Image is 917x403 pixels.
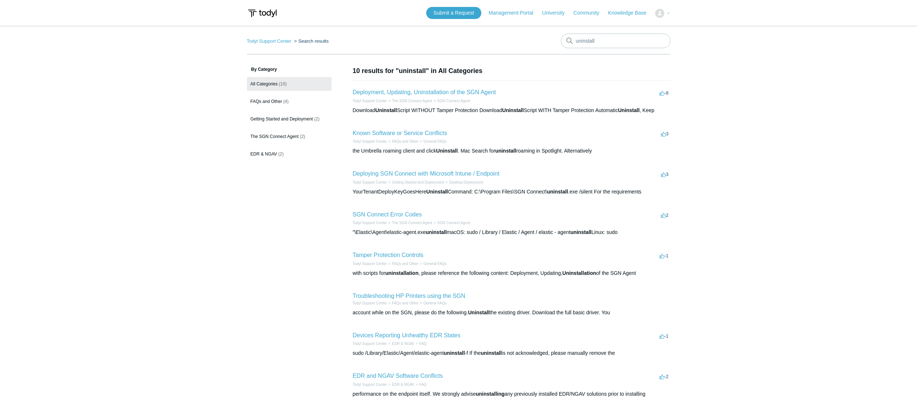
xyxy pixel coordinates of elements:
[283,99,289,104] span: (4)
[419,342,427,346] a: FAQ
[392,139,418,143] a: FAQs and Other
[353,390,670,398] div: performance on the endpoint itself. We strongly advise any previously installed EDR/NGAV solution...
[278,151,284,157] span: (2)
[660,253,669,258] span: -1
[353,220,387,226] li: Todyl Support Center
[423,301,446,305] a: General FAQs
[392,99,432,103] a: The SGN Connect Agent
[247,147,332,161] a: EDR & NGAV (2)
[251,151,277,157] span: EDR & NGAV
[573,9,607,17] a: Community
[437,99,470,103] a: SGN Connect Agent
[247,77,332,91] a: All Categories (10)
[423,139,446,143] a: General FAQs
[547,189,568,195] em: uninstall
[618,107,639,113] em: Uninstall
[353,342,387,346] a: Todyl Support Center
[392,383,414,387] a: EDR & NGAV
[353,349,670,357] div: sudo /Library/Elastic/Agent/elastic-agent -f If the is not acknowledged, please manually remove the
[251,81,278,87] span: All Categories
[419,261,447,266] li: General FAQs
[481,350,502,356] em: uninstall
[353,99,387,103] a: Todyl Support Center
[468,310,489,315] em: Uninstall
[353,252,424,258] a: Tamper Protection Controls
[426,7,481,19] a: Submit a Request
[502,107,524,113] em: Uninstall
[300,134,305,139] span: (2)
[392,180,444,184] a: Getting Started and Deployment
[353,229,670,236] div: "\Elastic\Agent\elastic-agent.exe macOS: sudo / Library / Elastic / Agent / elastic - agent Linux...
[661,131,668,137] span: 3
[387,300,418,306] li: FAQs and Other
[387,139,418,144] li: FAQs and Other
[353,66,670,76] h1: 10 results for "uninstall" in All Categories
[476,391,505,397] em: uninstalling
[279,81,287,87] span: (10)
[385,270,419,276] em: uninstallation
[353,309,670,316] div: account while on the SGN, please do the following. the existing driver. Download the full basic d...
[353,373,443,379] a: EDR and NGAV Software Conflicts
[353,341,387,346] li: Todyl Support Center
[414,382,427,387] li: FAQ
[251,116,313,122] span: Getting Started and Deployment
[293,38,329,44] li: Search results
[247,38,293,44] li: Todyl Support Center
[542,9,572,17] a: University
[495,148,516,154] em: uninstall
[661,172,668,177] span: 3
[423,262,446,266] a: General FAQs
[432,98,470,104] li: SGN Connect Agent
[387,220,432,226] li: The SGN Connect Agent
[353,221,387,225] a: Todyl Support Center
[444,180,483,185] li: Desktop Deployment
[353,180,387,185] li: Todyl Support Center
[247,112,332,126] a: Getting Started and Deployment (2)
[426,189,448,195] em: Uninstall
[426,229,447,235] em: uninstall
[660,333,669,339] span: -1
[353,382,387,387] li: Todyl Support Center
[353,139,387,144] li: Todyl Support Center
[251,99,282,104] span: FAQs and Other
[251,134,299,139] span: The SGN Connect Agent
[353,170,500,177] a: Deploying SGN Connect with Microsoft Intune / Endpoint
[353,139,387,143] a: Todyl Support Center
[353,300,387,306] li: Todyl Support Center
[314,116,320,122] span: (2)
[387,98,432,104] li: The SGN Connect Agent
[247,95,332,108] a: FAQs and Other (4)
[449,180,483,184] a: Desktop Deployment
[489,9,540,17] a: Management Portal
[392,221,432,225] a: The SGN Connect Agent
[608,9,654,17] a: Knowledge Base
[353,180,387,184] a: Todyl Support Center
[353,98,387,104] li: Todyl Support Center
[353,301,387,305] a: Todyl Support Center
[561,34,670,48] input: Search
[353,383,387,387] a: Todyl Support Center
[353,293,466,299] a: Troubleshooting HP Printers using the SGN
[353,188,670,196] div: YourTenantDeployKeyGoesHere Command: C:\Program Files\SGN Connect\ .exe /silent For the requirements
[353,262,387,266] a: Todyl Support Center
[353,89,496,95] a: Deployment, Updating, Uninstallation of the SGN Agent
[353,130,447,136] a: Known Software or Service Conflicts
[660,90,669,96] span: -8
[247,7,278,20] img: Todyl Support Center Help Center home page
[387,261,418,266] li: FAQs and Other
[562,270,596,276] em: Uninstallation
[247,66,332,73] h3: By Category
[353,269,670,277] div: with scripts for , please reference the following content: Deployment, Updating, of the SGN Agent
[387,382,414,387] li: EDR & NGAV
[353,261,387,266] li: Todyl Support Center
[437,221,470,225] a: SGN Connect Agent
[444,350,465,356] em: uninstall
[414,341,427,346] li: FAQ
[375,107,397,113] em: Uninstall
[419,383,427,387] a: FAQ
[392,301,418,305] a: FAQs and Other
[432,220,470,226] li: SGN Connect Agent
[353,107,670,114] div: Download Script WITHOUT Tamper Protection Download Script WITH Tamper Protection Automatic , Keep
[660,374,669,379] span: -2
[247,38,291,44] a: Todyl Support Center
